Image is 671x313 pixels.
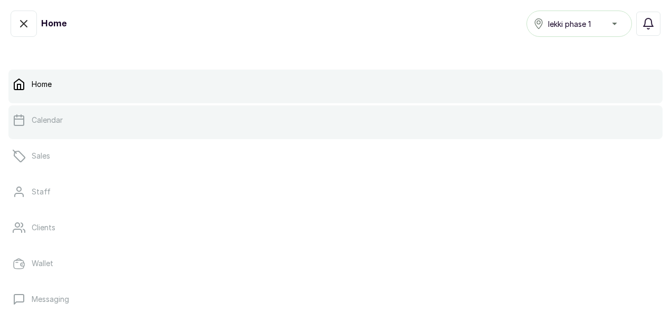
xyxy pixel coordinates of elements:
[8,70,663,99] a: Home
[548,18,591,30] span: lekki phase 1
[526,11,632,37] button: lekki phase 1
[8,105,663,135] a: Calendar
[41,17,66,30] h1: Home
[32,258,53,269] p: Wallet
[8,141,663,171] a: Sales
[8,177,663,207] a: Staff
[32,222,55,233] p: Clients
[8,249,663,278] a: Wallet
[32,187,51,197] p: Staff
[32,294,69,305] p: Messaging
[32,115,63,125] p: Calendar
[8,213,663,242] a: Clients
[32,151,50,161] p: Sales
[32,79,52,90] p: Home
